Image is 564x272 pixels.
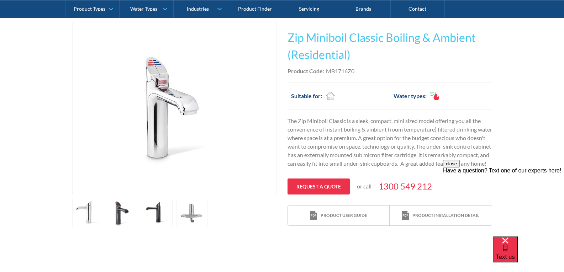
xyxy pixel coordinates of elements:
[493,236,564,272] iframe: podium webchat widget bubble
[394,92,427,100] h2: Water types:
[288,68,324,74] strong: Product Code:
[288,178,350,194] a: Request a quote
[130,6,157,12] div: Water Types
[321,212,367,219] div: Product user guide
[412,212,479,219] div: Product installation detail
[310,211,317,220] img: print icon
[402,211,409,220] img: print icon
[291,92,322,100] h2: Suitable for:
[288,117,492,168] p: The Zip Miniboil Classic is a sleek, compact, mini sized model offering you all the convenience o...
[288,29,492,63] h1: Zip Miniboil Classic Boiling & Ambient (Residential)
[390,206,491,226] a: print iconProduct installation detail
[104,22,245,195] img: Zip Miniboil Classic Boiling & Ambient (Residential)
[326,67,354,75] div: MB1716Z0
[72,199,104,227] a: open lightbox
[187,6,209,12] div: Industries
[107,199,138,227] a: open lightbox
[72,22,277,195] a: open lightbox
[74,6,105,12] div: Product Types
[357,182,371,191] p: or call
[443,160,564,245] iframe: podium webchat widget prompt
[176,199,207,227] a: open lightbox
[288,206,390,226] a: print iconProduct user guide
[142,199,173,227] a: open lightbox
[379,180,432,193] a: 1300 549 212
